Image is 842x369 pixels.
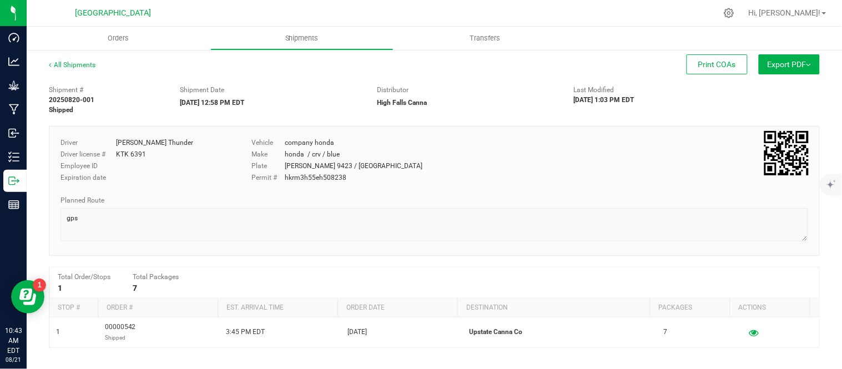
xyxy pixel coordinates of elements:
[285,149,340,159] div: honda / crv / blue
[698,60,736,69] span: Print COAs
[8,56,19,67] inline-svg: Analytics
[285,138,334,148] div: company honda
[251,149,285,159] label: Make
[49,299,98,317] th: Stop #
[60,173,116,183] label: Expiration date
[455,33,516,43] span: Transfers
[337,299,457,317] th: Order date
[49,96,94,104] strong: 20250820-001
[8,175,19,186] inline-svg: Outbound
[218,299,337,317] th: Est. arrival time
[251,161,285,171] label: Plate
[93,33,144,43] span: Orders
[27,27,210,50] a: Orders
[60,161,116,171] label: Employee ID
[457,299,649,317] th: Destination
[5,356,22,364] p: 08/21
[664,327,668,337] span: 7
[60,149,116,159] label: Driver license #
[58,284,62,292] strong: 1
[105,332,136,343] p: Shipped
[49,85,164,95] span: Shipment #
[105,322,136,343] span: 00000542
[377,85,409,95] label: Distributor
[764,131,809,175] img: Scan me!
[116,149,146,159] div: KTK 6391
[33,279,46,292] iframe: Resource center unread badge
[180,85,225,95] label: Shipment Date
[49,106,73,114] strong: Shipped
[285,173,346,183] div: hkrm3h55eh508238
[730,299,810,317] th: Actions
[75,8,152,18] span: [GEOGRAPHIC_DATA]
[226,327,265,337] span: 3:45 PM EDT
[251,138,285,148] label: Vehicle
[285,161,422,171] div: [PERSON_NAME] 9423 / [GEOGRAPHIC_DATA]
[56,327,60,337] span: 1
[8,80,19,91] inline-svg: Grow
[116,138,193,148] div: [PERSON_NAME] Thunder
[574,85,614,95] label: Last Modified
[251,173,285,183] label: Permit #
[394,27,577,50] a: Transfers
[8,151,19,163] inline-svg: Inventory
[749,8,821,17] span: Hi, [PERSON_NAME]!
[8,128,19,139] inline-svg: Inbound
[377,99,427,107] strong: High Falls Canna
[180,99,245,107] strong: [DATE] 12:58 PM EDT
[8,32,19,43] inline-svg: Dashboard
[722,8,736,18] div: Manage settings
[759,54,820,74] button: Export PDF
[11,280,44,314] iframe: Resource center
[133,284,137,292] strong: 7
[574,96,634,104] strong: [DATE] 1:03 PM EDT
[687,54,748,74] button: Print COAs
[348,327,367,337] span: [DATE]
[8,104,19,115] inline-svg: Manufacturing
[60,138,116,148] label: Driver
[764,131,809,175] qrcode: 20250820-001
[470,327,651,337] p: Upstate Canna Co
[60,196,104,204] span: Planned Route
[210,27,394,50] a: Shipments
[133,273,179,281] span: Total Packages
[5,326,22,356] p: 10:43 AM EDT
[58,273,110,281] span: Total Order/Stops
[49,61,95,69] a: All Shipments
[8,199,19,210] inline-svg: Reports
[650,299,730,317] th: Packages
[98,299,218,317] th: Order #
[270,33,334,43] span: Shipments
